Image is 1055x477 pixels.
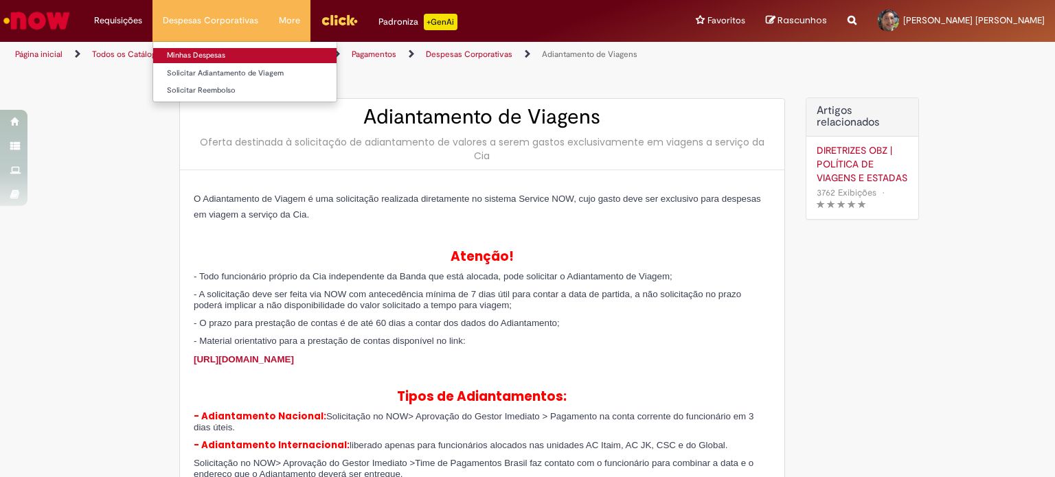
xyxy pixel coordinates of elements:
a: Adiantamento de Viagens [542,49,637,60]
a: Todos os Catálogos [92,49,165,60]
span: Atenção! [451,247,514,266]
a: Pagamentos [352,49,396,60]
a: Despesas Corporativas [426,49,512,60]
span: Favoritos [707,14,745,27]
a: Minhas Despesas [153,48,337,63]
span: - Material orientativo para a prestação de contas disponível no link: [194,336,466,346]
img: click_logo_yellow_360x200.png [321,10,358,30]
ul: Despesas Corporativas [152,41,337,102]
div: Oferta destinada à solicitação de adiantamento de valores a serem gastos exclusivamente em viagen... [194,135,771,163]
span: Requisições [94,14,142,27]
span: - Adiantamento Nacional: [194,410,326,423]
a: Rascunhos [766,14,827,27]
span: Tipos de Adiantamentos: [397,387,567,406]
span: Solicitação no NOW> Aprovação do Gestor Imediato > Pagamento na conta corrente do funcionário em ... [194,411,753,432]
span: • [879,183,887,202]
a: [URL][DOMAIN_NAME] [194,354,294,364]
span: Rascunhos [778,14,827,27]
span: [PERSON_NAME] [PERSON_NAME] [903,14,1045,26]
span: O Adiantamento de Viagem é uma solicitação realizada diretamente no sistema Service NOW, cujo gas... [194,194,761,220]
span: 3762 Exibições [817,187,876,198]
span: More [279,14,300,27]
div: Padroniza [378,14,457,30]
a: Solicitar Reembolso [153,83,337,98]
p: +GenAi [424,14,457,30]
span: - Adiantamento Internacional: [194,439,350,452]
h2: Adiantamento de Viagens [194,106,771,128]
a: Solicitar Adiantamento de Viagem [153,66,337,81]
a: DIRETRIZES OBZ | POLÍTICA DE VIAGENS E ESTADAS [817,143,908,185]
img: ServiceNow [1,7,72,34]
h3: Artigos relacionados [817,105,908,129]
ul: Trilhas de página [10,42,693,67]
span: - O prazo para prestação de contas é de até 60 dias a contar dos dados do Adiantamento; [194,318,560,328]
span: liberado apenas para funcionários alocados nas unidades AC Itaim, AC JK, CSC e do Global. [350,440,727,450]
span: - Todo funcionário próprio da Cia independente da Banda que está alocada, pode solicitar o Adiant... [194,271,672,281]
a: Página inicial [15,49,63,60]
span: - A solicitação deve ser feita via NOW com antecedência mínima de 7 dias útil para contar a data ... [194,289,741,310]
span: Despesas Corporativas [163,14,258,27]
